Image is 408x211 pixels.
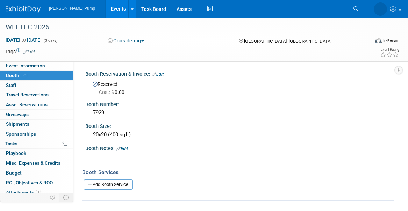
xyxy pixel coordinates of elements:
[84,179,133,190] a: Add Booth Service
[49,6,95,11] span: [PERSON_NAME] Pump
[6,131,36,137] span: Sponsorships
[91,107,389,118] div: 7929
[0,139,73,149] a: Tasks
[85,69,394,78] div: Booth Reservation & Invoice:
[20,37,27,43] span: to
[36,190,41,195] span: 1
[6,150,26,156] span: Playbook
[85,99,394,108] div: Booth Number:
[0,149,73,158] a: Playbook
[0,61,73,70] a: Event Information
[0,168,73,178] a: Budget
[99,89,127,95] span: 0.00
[383,38,399,43] div: In-Person
[3,21,361,34] div: WEFTEC 2026
[0,120,73,129] a: Shipments
[380,48,399,52] div: Event Rating
[0,129,73,139] a: Sponsorships
[6,190,41,195] span: Attachments
[0,71,73,80] a: Booth
[0,100,73,109] a: Asset Reservations
[105,37,147,44] button: Considering
[6,121,29,127] span: Shipments
[85,121,394,130] div: Booth Size:
[6,6,41,13] img: ExhibitDay
[99,89,115,95] span: Cost: $
[23,49,35,54] a: Edit
[152,72,164,77] a: Edit
[5,141,17,147] span: Tasks
[0,188,73,197] a: Attachments1
[0,178,73,188] a: ROI, Objectives & ROO
[82,169,394,176] div: Booth Services
[6,102,48,107] span: Asset Reservations
[116,146,128,151] a: Edit
[244,39,331,44] span: [GEOGRAPHIC_DATA], [GEOGRAPHIC_DATA]
[0,90,73,100] a: Travel Reservations
[6,63,45,68] span: Event Information
[6,180,53,185] span: ROI, Objectives & ROO
[6,111,29,117] span: Giveaways
[5,37,42,43] span: [DATE] [DATE]
[0,81,73,90] a: Staff
[0,158,73,168] a: Misc. Expenses & Credits
[374,2,387,16] img: Amanda Smith
[47,193,59,202] td: Personalize Event Tab Strip
[6,73,27,78] span: Booth
[6,92,49,97] span: Travel Reservations
[43,38,58,43] span: (3 days)
[91,79,389,96] div: Reserved
[6,160,60,166] span: Misc. Expenses & Credits
[6,170,22,176] span: Budget
[375,38,382,43] img: Format-Inperson.png
[6,82,16,88] span: Staff
[85,143,394,152] div: Booth Notes:
[22,73,26,77] i: Booth reservation complete
[338,36,399,47] div: Event Format
[0,110,73,119] a: Giveaways
[5,48,35,55] td: Tags
[91,129,389,140] div: 20x20 (400 sqft)
[59,193,73,202] td: Toggle Event Tabs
